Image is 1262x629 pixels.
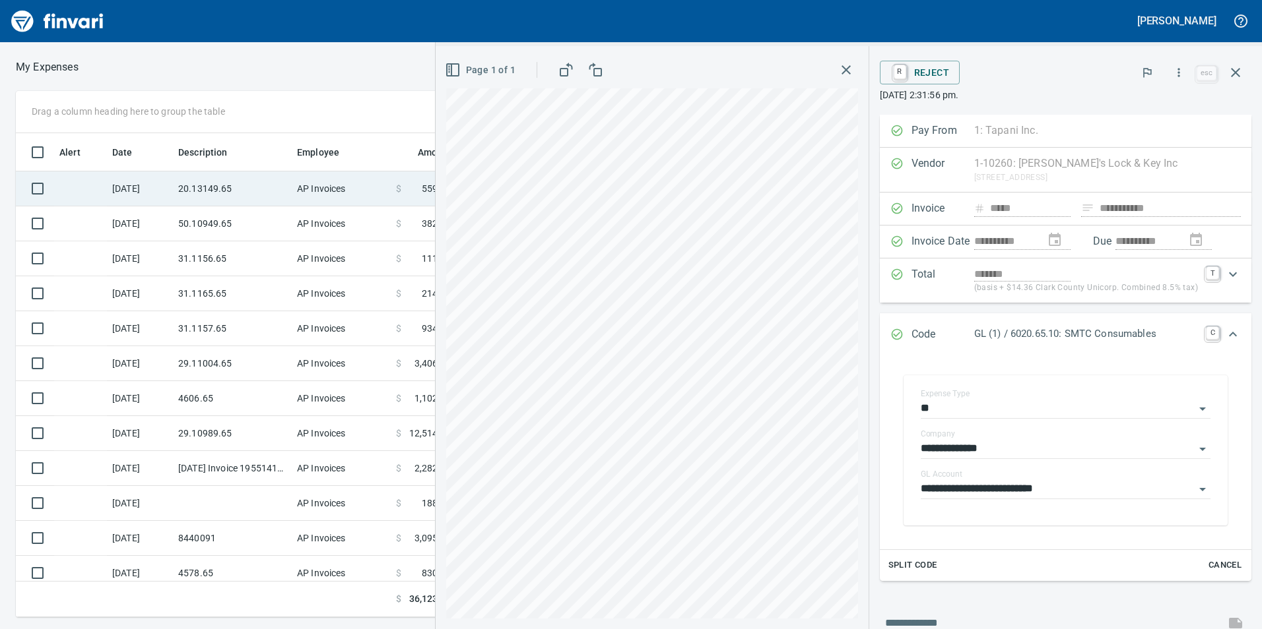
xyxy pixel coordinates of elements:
td: AP Invoices [292,381,391,416]
td: [DATE] [107,241,173,276]
button: More [1164,58,1193,87]
button: RReject [880,61,960,84]
td: AP Invoices [292,276,391,311]
td: 8440091 [173,521,292,556]
span: Description [178,144,228,160]
button: Split Code [885,555,941,576]
span: $ [396,392,401,405]
button: Open [1193,400,1212,418]
span: $ [396,531,401,545]
p: GL (1) / 6020.65.10: SMTC Consumables [974,326,1198,342]
span: $ [396,322,401,335]
td: 50.10949.65 [173,206,292,241]
span: Employee [297,144,356,160]
td: [DATE] [107,486,173,521]
span: Amount [418,144,451,160]
td: 31.1157.65 [173,311,292,346]
span: $ [396,496,401,510]
td: AP Invoices [292,241,391,276]
span: $ [396,252,401,265]
td: [DATE] [107,206,173,241]
td: AP Invoices [292,451,391,486]
div: Expand [880,357,1251,581]
label: Expense Type [921,390,970,398]
td: AP Invoices [292,521,391,556]
td: AP Invoices [292,206,391,241]
td: [DATE] [107,416,173,451]
span: 12,514.11 [409,427,451,440]
p: Total [912,266,974,295]
span: Date [112,144,133,160]
label: Company [921,430,955,438]
span: $ [396,182,401,195]
td: 4578.65 [173,556,292,591]
a: esc [1197,66,1216,80]
a: T [1206,266,1219,280]
span: $ [396,217,401,230]
span: 830.79 [422,566,451,580]
button: [PERSON_NAME] [1134,11,1220,31]
td: [DATE] Invoice 195514110 from Uline Inc (1-24846) [173,451,292,486]
td: [DATE] [107,276,173,311]
span: 934.19 [422,322,451,335]
h5: [PERSON_NAME] [1137,14,1216,28]
td: [DATE] [107,521,173,556]
td: [DATE] [107,346,173,381]
button: Cancel [1204,555,1246,576]
p: My Expenses [16,59,79,75]
td: [DATE] [107,171,173,206]
span: Alert [59,144,81,160]
span: Cancel [1207,558,1243,573]
span: 188.47 [422,496,451,510]
span: Alert [59,144,98,160]
span: $ [396,592,401,606]
button: Open [1193,480,1212,498]
a: C [1206,326,1219,340]
span: Close invoice [1193,57,1251,88]
td: [DATE] [107,451,173,486]
span: Amount [401,144,451,160]
div: Expand [880,313,1251,357]
span: Employee [297,144,339,160]
td: AP Invoices [292,171,391,206]
td: [DATE] [107,556,173,591]
span: $ [396,566,401,580]
td: 29.10989.65 [173,416,292,451]
td: 20.13149.65 [173,171,292,206]
span: 382.07 [422,217,451,230]
p: Code [912,326,974,344]
span: $ [396,357,401,370]
p: (basis + $14.36 Clark County Unicorp. Combined 8.5% tax) [974,282,1198,295]
span: 1,102.50 [415,392,451,405]
span: 2,282.93 [415,462,451,475]
td: AP Invoices [292,486,391,521]
td: [DATE] [107,311,173,346]
span: Date [112,144,150,160]
td: 29.11004.65 [173,346,292,381]
td: AP Invoices [292,346,391,381]
span: 214.02 [422,287,451,300]
td: AP Invoices [292,556,391,591]
img: Finvari [8,5,107,37]
span: Reject [890,61,949,84]
span: $ [396,462,401,475]
td: AP Invoices [292,416,391,451]
td: [DATE] [107,381,173,416]
p: Drag a column heading here to group the table [32,105,225,118]
p: [DATE] 2:31:56 pm. [880,88,1251,102]
span: 3,095.10 [415,531,451,545]
button: Page 1 of 1 [442,58,521,82]
span: 111.65 [422,252,451,265]
span: $ [396,287,401,300]
td: 4606.65 [173,381,292,416]
button: Open [1193,440,1212,458]
td: 31.1165.65 [173,276,292,311]
span: 3,406.26 [415,357,451,370]
label: GL Account [921,470,962,478]
span: Split Code [888,558,937,573]
span: 559.72 [422,182,451,195]
span: Description [178,144,245,160]
button: Flag [1133,58,1162,87]
td: 31.1156.65 [173,241,292,276]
